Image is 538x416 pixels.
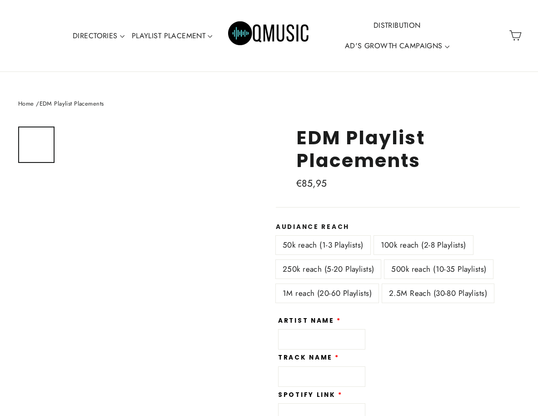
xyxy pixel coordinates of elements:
[228,15,310,56] img: Q Music Promotions
[341,36,453,56] a: AD'S GROWTH CAMPAIGNS
[278,317,341,325] label: Artist Name
[276,260,381,279] label: 250k reach (5-20 Playlists)
[278,391,342,399] label: Spotify Link
[66,9,472,62] div: Primary
[384,260,493,279] label: 500k reach (10-35 Playlists)
[128,25,216,46] a: PLAYLIST PLACEMENT
[370,15,424,36] a: DISTRIBUTION
[18,99,34,108] a: Home
[278,354,339,361] label: Track Name
[276,223,520,231] label: Audiance Reach
[276,284,379,303] label: 1M reach (20-60 Playlists)
[69,25,128,46] a: DIRECTORIES
[36,99,39,108] span: /
[296,127,520,171] h1: EDM Playlist Placements
[18,99,520,109] nav: breadcrumbs
[382,284,494,303] label: 2.5M Reach (30-80 Playlists)
[296,177,327,190] span: €85,95
[374,236,473,254] label: 100k reach (2-8 Playlists)
[276,236,370,254] label: 50k reach (1-3 Playlists)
